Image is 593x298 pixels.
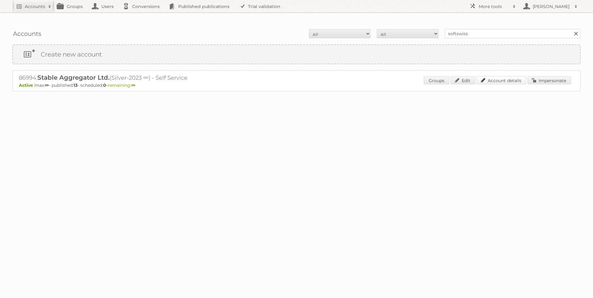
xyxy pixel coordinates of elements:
a: Account details [477,76,526,84]
a: Impersonate [528,76,571,84]
p: max: - published: - scheduled: - [19,82,574,88]
strong: 0 [103,82,106,88]
a: Groups [424,76,449,84]
h2: [PERSON_NAME] [531,3,571,10]
a: Create new account [13,45,580,64]
h2: More tools [479,3,510,10]
span: remaining: [108,82,135,88]
h2: Accounts [25,3,45,10]
a: Edit [451,76,475,84]
strong: 13 [74,82,78,88]
strong: ∞ [45,82,49,88]
strong: ∞ [131,82,135,88]
span: Stable Aggregator Ltd. [37,74,110,81]
span: Active [19,82,35,88]
h2: 86994: (Silver-2023 ∞) - Self Service [19,74,235,82]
